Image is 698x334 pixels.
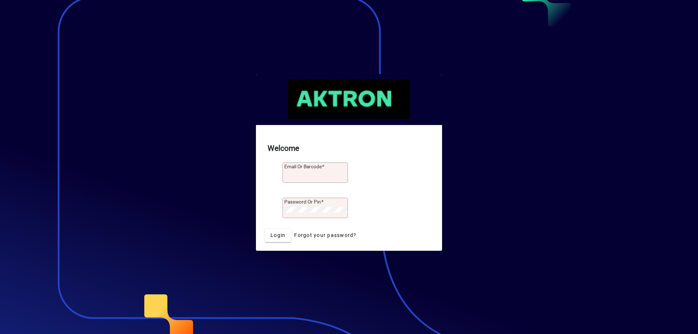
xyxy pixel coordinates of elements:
h2: Welcome [268,143,430,154]
mat-label: Email or Barcode [284,164,322,169]
mat-label: Password or Pin [284,199,321,205]
button: Login [265,229,291,242]
a: Forgot your password? [291,229,359,242]
span: Forgot your password? [294,232,356,239]
span: Login [270,232,285,239]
